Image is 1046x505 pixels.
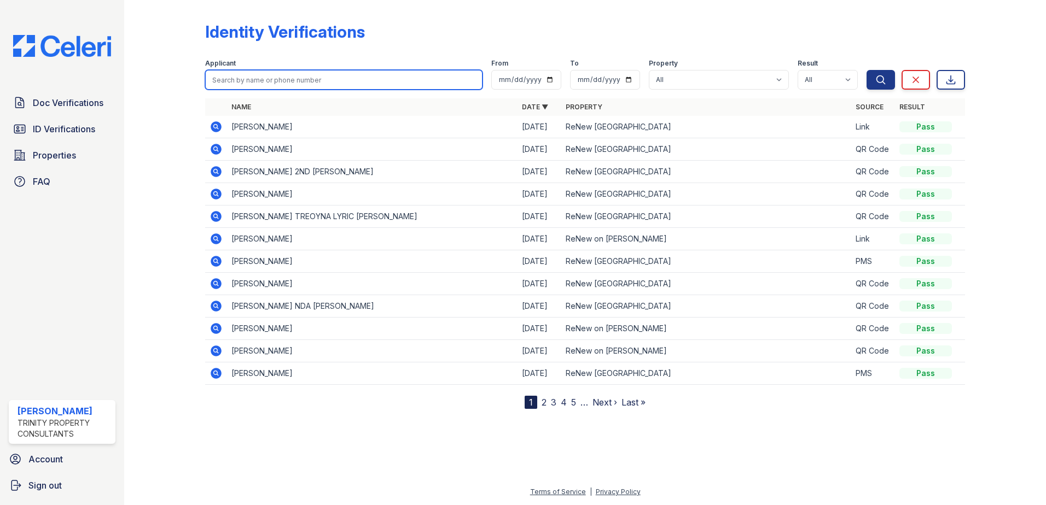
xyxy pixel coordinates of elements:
td: QR Code [851,340,895,362]
a: Privacy Policy [596,488,641,496]
td: [PERSON_NAME] 2ND [PERSON_NAME] [227,161,518,183]
div: Pass [899,368,952,379]
td: [DATE] [518,161,561,183]
a: Source [856,103,884,111]
td: QR Code [851,138,895,161]
td: [DATE] [518,318,561,340]
td: [PERSON_NAME] [227,273,518,295]
span: … [580,396,588,409]
td: Link [851,228,895,250]
div: Trinity Property Consultants [18,418,111,439]
td: [PERSON_NAME] TREOYNA LYRIC [PERSON_NAME] [227,205,518,228]
td: [DATE] [518,273,561,295]
td: QR Code [851,205,895,228]
td: [DATE] [518,183,561,205]
td: ReNew [GEOGRAPHIC_DATA] [561,250,852,273]
div: Pass [899,166,952,177]
td: ReNew on [PERSON_NAME] [561,340,852,362]
td: [PERSON_NAME] [227,318,518,340]
a: Sign out [4,474,120,496]
div: Pass [899,233,952,244]
a: ID Verifications [9,118,115,140]
td: ReNew [GEOGRAPHIC_DATA] [561,138,852,161]
a: Account [4,448,120,470]
td: [PERSON_NAME] [227,228,518,250]
img: CE_Logo_Blue-a8612792a0a2168367f1c8372b55b34899dd931a85d93a1a3d3e32e68fde9ad4.png [4,35,120,57]
a: Name [231,103,251,111]
td: PMS [851,250,895,273]
td: [PERSON_NAME] [227,183,518,205]
td: QR Code [851,318,895,340]
div: Pass [899,189,952,199]
a: Property [566,103,602,111]
td: [PERSON_NAME] [227,362,518,385]
td: [DATE] [518,228,561,250]
div: [PERSON_NAME] [18,404,111,418]
td: [DATE] [518,362,561,385]
td: PMS [851,362,895,385]
a: Terms of Service [530,488,586,496]
a: 2 [542,397,547,408]
div: Pass [899,301,952,312]
div: Pass [899,144,952,155]
a: 4 [561,397,567,408]
td: ReNew [GEOGRAPHIC_DATA] [561,295,852,318]
span: Sign out [28,479,62,492]
td: ReNew [GEOGRAPHIC_DATA] [561,161,852,183]
span: ID Verifications [33,122,95,136]
a: Next › [592,397,617,408]
div: | [590,488,592,496]
span: FAQ [33,175,50,188]
td: ReNew [GEOGRAPHIC_DATA] [561,205,852,228]
td: QR Code [851,273,895,295]
div: Pass [899,323,952,334]
span: Doc Verifications [33,96,103,109]
input: Search by name or phone number [205,70,483,90]
td: [PERSON_NAME] [227,116,518,138]
td: [PERSON_NAME] [227,250,518,273]
div: Pass [899,211,952,222]
td: [PERSON_NAME] [227,138,518,161]
td: Link [851,116,895,138]
a: Properties [9,144,115,166]
td: QR Code [851,295,895,318]
label: From [491,59,508,68]
td: [PERSON_NAME] [227,340,518,362]
div: Pass [899,256,952,267]
label: Property [649,59,678,68]
div: Pass [899,121,952,132]
div: Pass [899,278,952,289]
td: [PERSON_NAME] NDA [PERSON_NAME] [227,295,518,318]
a: 5 [571,397,576,408]
div: Pass [899,345,952,356]
td: ReNew on [PERSON_NAME] [561,228,852,250]
a: Doc Verifications [9,92,115,114]
a: Result [899,103,925,111]
td: [DATE] [518,138,561,161]
div: Identity Verifications [205,22,365,42]
a: Date ▼ [522,103,548,111]
label: To [570,59,579,68]
span: Properties [33,149,76,162]
a: FAQ [9,171,115,192]
td: QR Code [851,183,895,205]
label: Applicant [205,59,236,68]
td: [DATE] [518,205,561,228]
td: [DATE] [518,116,561,138]
td: ReNew [GEOGRAPHIC_DATA] [561,116,852,138]
td: ReNew [GEOGRAPHIC_DATA] [561,273,852,295]
td: ReNew on [PERSON_NAME] [561,318,852,340]
td: ReNew [GEOGRAPHIC_DATA] [561,362,852,385]
label: Result [798,59,818,68]
td: [DATE] [518,250,561,273]
div: 1 [525,396,537,409]
span: Account [28,453,63,466]
td: QR Code [851,161,895,183]
td: [DATE] [518,340,561,362]
a: Last » [621,397,646,408]
td: [DATE] [518,295,561,318]
a: 3 [551,397,556,408]
td: ReNew [GEOGRAPHIC_DATA] [561,183,852,205]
